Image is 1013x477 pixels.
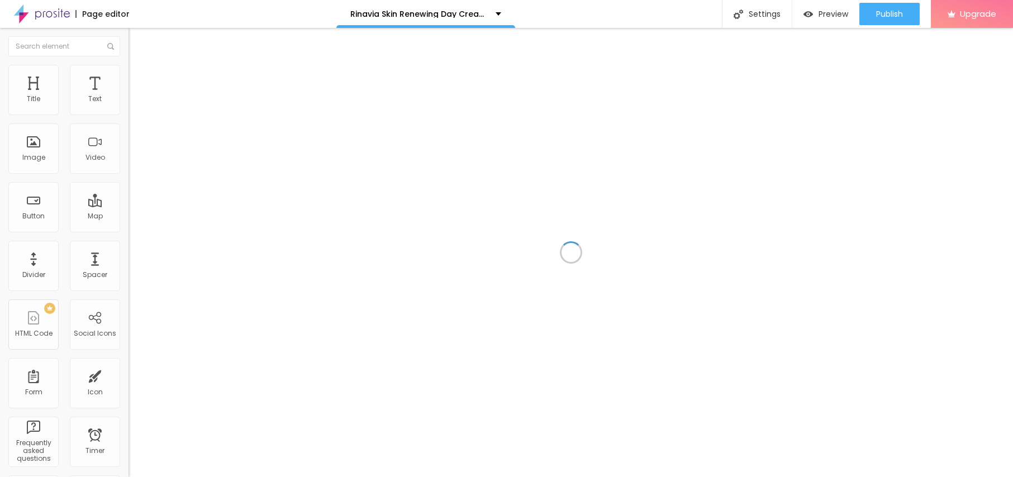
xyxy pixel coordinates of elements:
[88,388,103,396] div: Icon
[803,9,813,19] img: view-1.svg
[85,154,105,161] div: Video
[107,43,114,50] img: Icone
[15,330,53,337] div: HTML Code
[22,154,45,161] div: Image
[859,3,920,25] button: Publish
[22,212,45,220] div: Button
[85,447,104,455] div: Timer
[876,9,903,18] span: Publish
[734,9,743,19] img: Icone
[25,388,42,396] div: Form
[819,9,848,18] span: Preview
[350,10,487,18] p: Rinavia Skin Renewing Day Cream Canada
[88,95,102,103] div: Text
[22,271,45,279] div: Divider
[960,9,996,18] span: Upgrade
[88,212,103,220] div: Map
[83,271,107,279] div: Spacer
[75,10,130,18] div: Page editor
[792,3,859,25] button: Preview
[27,95,40,103] div: Title
[8,36,120,56] input: Search element
[11,439,55,463] div: Frequently asked questions
[74,330,116,337] div: Social Icons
